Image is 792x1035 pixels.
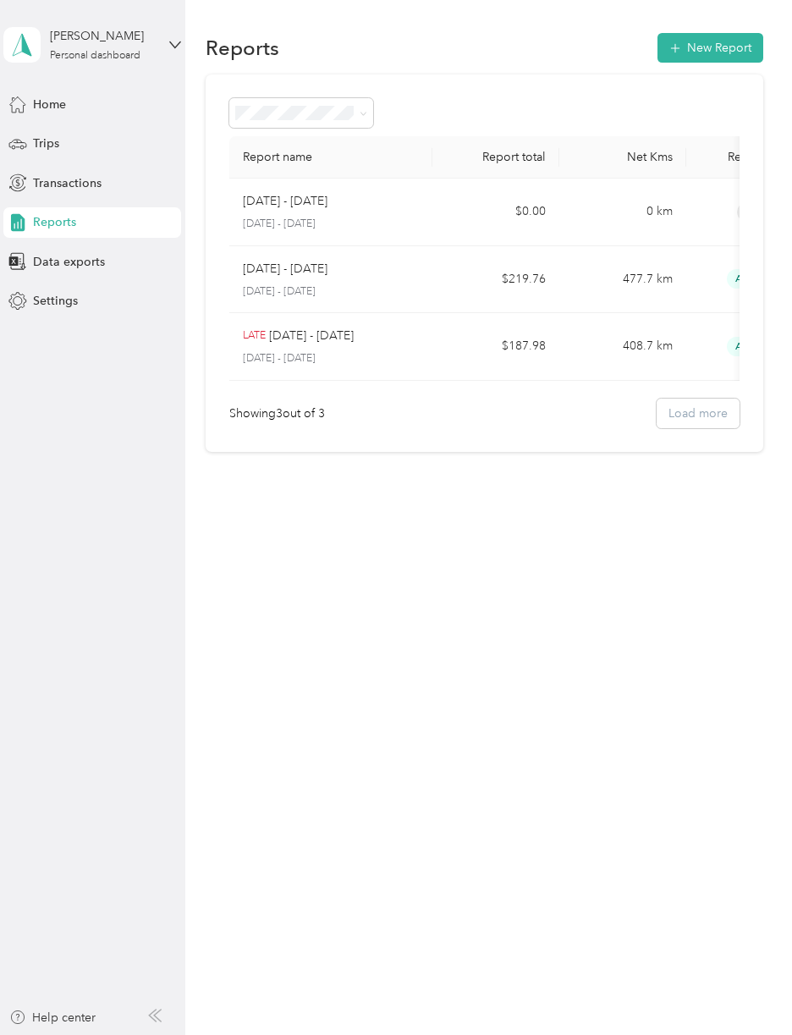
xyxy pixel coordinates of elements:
p: [DATE] - [DATE] [243,217,419,232]
span: Transactions [33,174,102,192]
span: Trips [33,135,59,152]
td: $0.00 [432,179,559,246]
th: Net Kms [559,136,686,179]
div: [PERSON_NAME] [50,27,156,45]
span: Reports [33,213,76,231]
p: [DATE] - [DATE] [269,327,354,345]
div: Showing 3 out of 3 [229,405,325,422]
span: Settings [33,292,78,310]
td: $187.98 [432,313,559,381]
p: [DATE] - [DATE] [243,260,327,278]
button: New Report [657,33,763,63]
td: $219.76 [432,246,559,314]
p: [DATE] - [DATE] [243,284,419,300]
p: LATE [243,328,266,344]
span: Data exports [33,253,105,271]
p: [DATE] - [DATE] [243,192,327,211]
button: Help center [9,1009,96,1027]
span: Home [33,96,66,113]
td: 477.7 km [559,246,686,314]
p: [DATE] - [DATE] [243,351,419,366]
th: Report total [432,136,559,179]
h1: Reports [206,39,279,57]
iframe: Everlance-gr Chat Button Frame [697,940,792,1035]
td: 0 km [559,179,686,246]
span: Draft [737,202,788,222]
th: Report name [229,136,432,179]
div: Personal dashboard [50,51,140,61]
td: 408.7 km [559,313,686,381]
